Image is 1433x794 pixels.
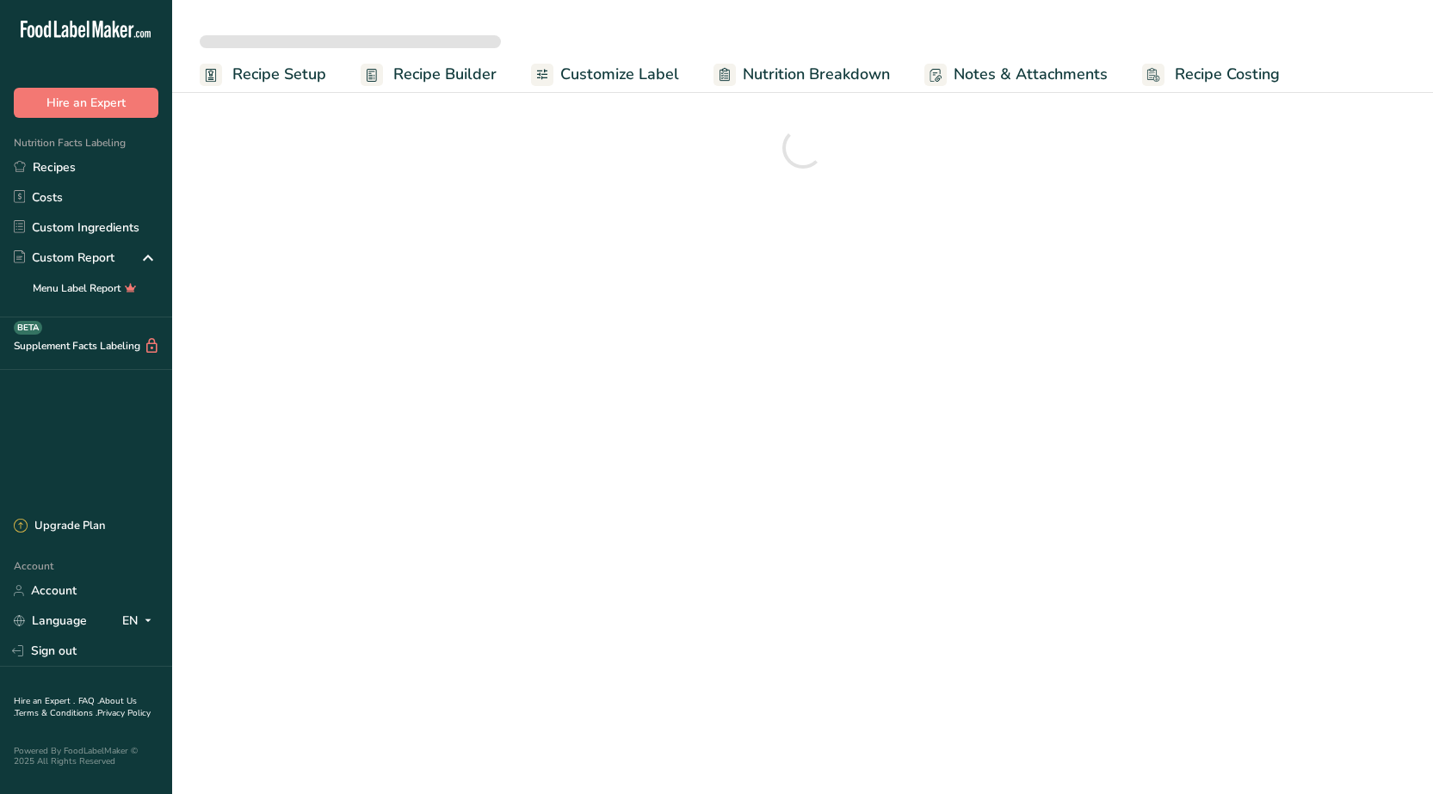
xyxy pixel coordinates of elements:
a: Hire an Expert . [14,695,75,707]
span: Recipe Builder [393,63,497,86]
a: Terms & Conditions . [15,707,97,719]
div: EN [122,611,158,631]
span: Recipe Setup [232,63,326,86]
div: BETA [14,321,42,335]
a: FAQ . [78,695,99,707]
span: Customize Label [560,63,679,86]
span: Recipe Costing [1175,63,1280,86]
a: Language [14,606,87,636]
span: Notes & Attachments [954,63,1108,86]
button: Hire an Expert [14,88,158,118]
a: Customize Label [531,55,679,94]
a: Notes & Attachments [924,55,1108,94]
a: About Us . [14,695,137,719]
div: Powered By FoodLabelMaker © 2025 All Rights Reserved [14,746,158,766]
a: Recipe Builder [361,55,497,94]
div: Upgrade Plan [14,518,105,535]
a: Privacy Policy [97,707,151,719]
div: Custom Report [14,249,114,267]
a: Nutrition Breakdown [713,55,890,94]
a: Recipe Costing [1142,55,1280,94]
span: Nutrition Breakdown [743,63,890,86]
a: Recipe Setup [200,55,326,94]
